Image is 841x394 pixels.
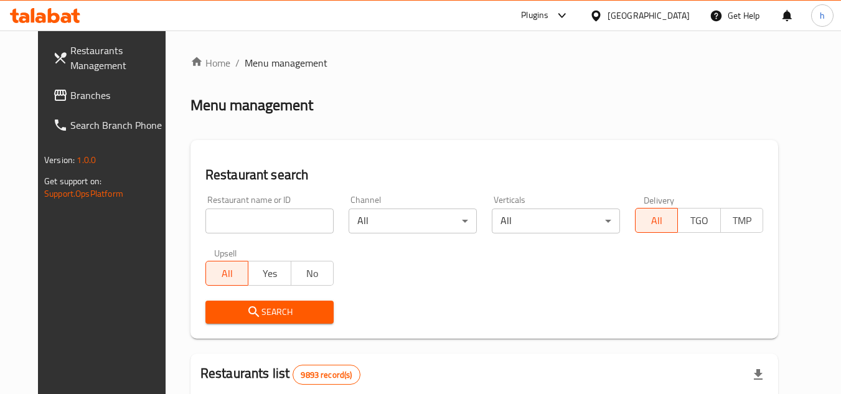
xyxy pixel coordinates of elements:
button: All [205,261,248,286]
input: Search for restaurant name or ID.. [205,209,334,233]
button: Yes [248,261,291,286]
a: Home [190,55,230,70]
span: Restaurants Management [70,43,169,73]
span: Search Branch Phone [70,118,169,133]
a: Support.OpsPlatform [44,185,123,202]
div: [GEOGRAPHIC_DATA] [608,9,690,22]
a: Branches [43,80,179,110]
div: Plugins [521,8,548,23]
nav: breadcrumb [190,55,778,70]
div: All [349,209,477,233]
button: All [635,208,678,233]
a: Search Branch Phone [43,110,179,140]
span: TGO [683,212,715,230]
h2: Restaurants list [200,364,360,385]
button: TGO [677,208,720,233]
span: No [296,265,329,283]
span: 1.0.0 [77,152,96,168]
span: Search [215,304,324,320]
span: 9893 record(s) [293,369,359,381]
button: TMP [720,208,763,233]
span: Get support on: [44,173,101,189]
button: Search [205,301,334,324]
label: Delivery [644,195,675,204]
span: TMP [726,212,758,230]
span: Menu management [245,55,327,70]
a: Restaurants Management [43,35,179,80]
span: Branches [70,88,169,103]
label: Upsell [214,248,237,257]
span: Version: [44,152,75,168]
span: Yes [253,265,286,283]
span: All [641,212,673,230]
h2: Restaurant search [205,166,763,184]
h2: Menu management [190,95,313,115]
span: All [211,265,243,283]
span: h [820,9,825,22]
div: Total records count [293,365,360,385]
div: Export file [743,360,773,390]
li: / [235,55,240,70]
button: No [291,261,334,286]
div: All [492,209,620,233]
